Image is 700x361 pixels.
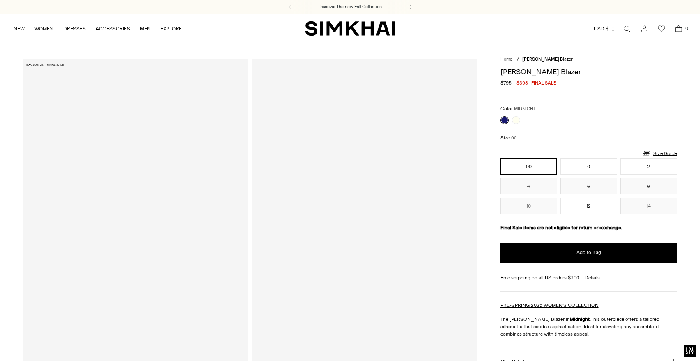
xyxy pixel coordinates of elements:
a: DRESSES [63,20,86,38]
span: 0 [683,25,690,32]
a: Home [500,57,512,62]
a: ACCESSORIES [96,20,130,38]
span: MIDNIGHT [514,106,536,112]
a: Wishlist [653,21,670,37]
a: WOMEN [34,20,53,38]
a: EXPLORE [161,20,182,38]
button: 6 [560,178,617,194]
p: The [PERSON_NAME] Blazer in This outerpiece offers a tailored silhouette that exudes sophisticati... [500,315,677,338]
a: MEN [140,20,151,38]
a: Go to the account page [636,21,652,37]
button: 2 [620,158,677,175]
a: PRE-SPRING 2025 WOMEN'S COLLECTION [500,302,599,308]
a: Details [585,274,600,281]
s: $795 [500,79,512,87]
button: 4 [500,178,557,194]
strong: Final Sale items are not eligible for return or exchange. [500,225,622,231]
button: 8 [620,178,677,194]
button: 12 [560,198,617,214]
a: Size Guide [642,148,677,158]
h1: [PERSON_NAME] Blazer [500,68,677,75]
label: Color: [500,105,536,113]
a: NEW [14,20,25,38]
label: Size: [500,134,517,142]
button: 00 [500,158,557,175]
div: / [517,56,519,63]
a: Open search modal [619,21,635,37]
a: Open cart modal [670,21,687,37]
button: 14 [620,198,677,214]
strong: Midnight. [570,316,591,322]
a: Discover the new Fall Collection [319,4,382,10]
nav: breadcrumbs [500,56,677,63]
span: $398 [516,79,528,87]
span: [PERSON_NAME] Blazer [522,57,573,62]
span: Add to Bag [576,249,601,256]
button: 10 [500,198,557,214]
button: 0 [560,158,617,175]
span: 00 [511,135,517,141]
a: SIMKHAI [305,21,395,37]
div: Free shipping on all US orders $200+ [500,274,677,281]
button: USD $ [594,20,616,38]
button: Add to Bag [500,243,677,263]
